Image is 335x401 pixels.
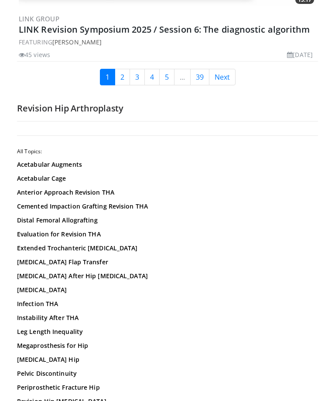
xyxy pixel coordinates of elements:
a: Evaluation for Revision THA [17,230,318,239]
a: [MEDICAL_DATA] [17,286,318,295]
a: 3 [130,69,145,86]
a: Acetabular Augments [17,161,318,169]
a: Anterior Approach Revision THA [17,189,318,197]
a: [MEDICAL_DATA] Flap Transfer [17,258,318,267]
a: 5 [159,69,174,86]
a: Instability After THA [17,314,318,323]
a: Next [209,69,236,86]
nav: Search results pages [17,69,318,86]
a: 1 [100,69,115,86]
a: [MEDICAL_DATA] After Hip [MEDICAL_DATA] [17,272,318,281]
a: Extended Trochanteric [MEDICAL_DATA] [17,244,318,253]
a: Cemented Impaction Grafting Revision THA [17,202,318,211]
div: FEATURING [19,38,316,47]
h2: Revision Hip Arthroplasty [17,103,318,115]
a: Megaprosthesis for Hip [17,342,318,350]
a: 39 [190,69,209,86]
li: 45 views [19,51,50,60]
a: Periprosthetic Fracture Hip [17,384,318,392]
a: Infection THA [17,300,318,309]
a: Leg Length Inequality [17,328,318,337]
a: Acetabular Cage [17,175,318,183]
a: [PERSON_NAME] [52,38,102,47]
li: [DATE] [287,51,313,60]
a: Pelvic Discontinuity [17,370,318,378]
a: 4 [144,69,160,86]
a: [MEDICAL_DATA] Hip [17,356,318,364]
a: LINK Revision Symposium 2025 / Session 6: The diagnostic algorithm [19,24,310,36]
a: Distal Femoral Allografting [17,216,318,225]
h2: All Topics: [17,148,318,155]
a: LINK Group [19,15,59,24]
a: 2 [115,69,130,86]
